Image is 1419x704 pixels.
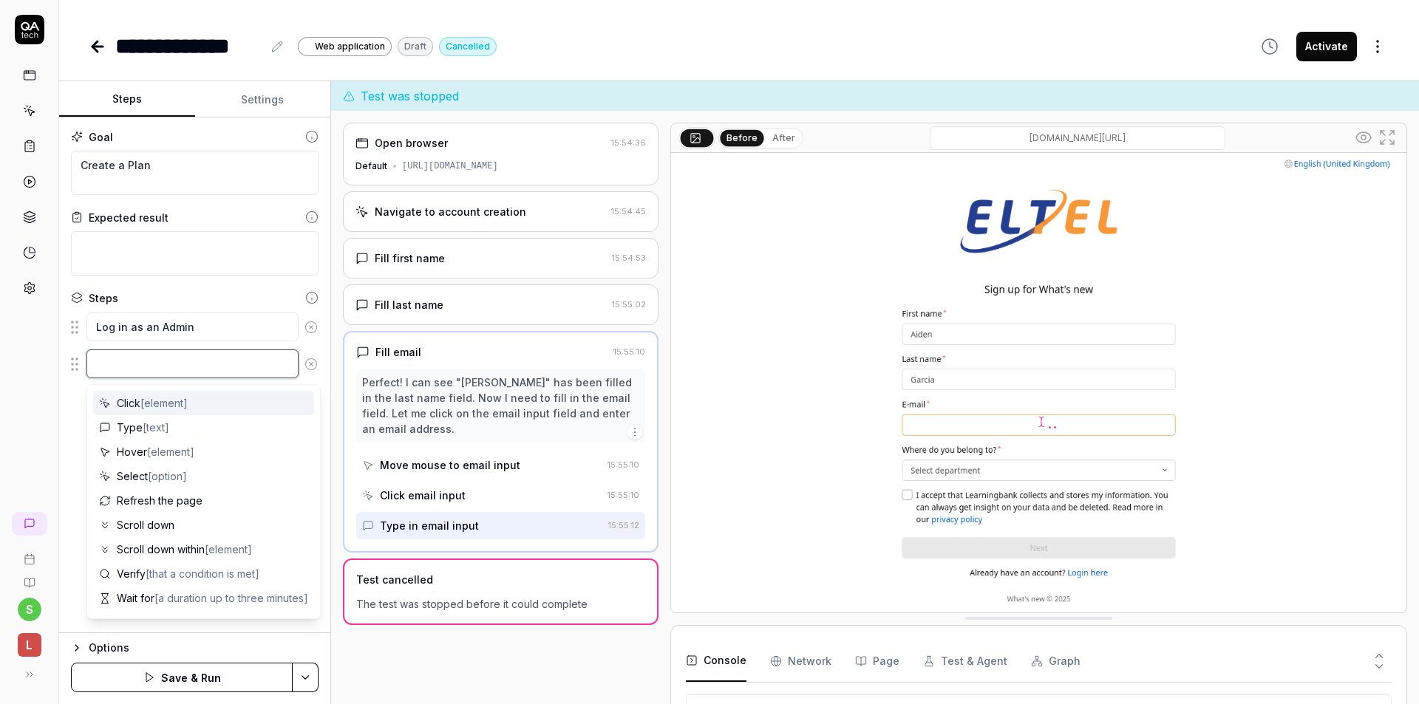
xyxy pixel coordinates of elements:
span: Scroll down [117,517,174,533]
span: Select [117,468,187,484]
div: Open browser [375,135,448,151]
span: Type [117,420,169,435]
div: Suggestions [93,391,314,612]
button: View version history [1252,32,1287,61]
div: Fill first name [375,250,445,266]
button: L [6,621,52,660]
span: [option] [148,470,187,482]
span: Web application [315,40,385,53]
span: [a duration up to three minutes] [154,592,308,604]
div: Steps [89,290,118,306]
span: [that a condition is met] [146,567,259,580]
button: Network [770,640,831,682]
button: Steps [59,82,195,117]
time: 15:54:36 [611,137,646,148]
span: [element] [140,397,188,409]
div: Goal [89,129,113,145]
span: Refresh the page [117,493,203,508]
div: Fill last name [375,297,443,312]
span: [element] [205,543,252,556]
img: Screenshot [671,153,1406,612]
div: Type in email input [380,518,479,533]
button: Options [71,639,319,657]
button: Save & Run [71,663,293,692]
div: Expected result [89,210,169,225]
span: Wait for [117,590,308,606]
button: Show all interative elements [1352,126,1375,149]
div: Suggestions [71,312,319,343]
div: [URL][DOMAIN_NAME] [402,160,498,173]
span: [text] [143,421,169,434]
div: Cancelled [439,37,497,56]
button: Page [855,640,899,682]
span: L [18,633,41,657]
a: Web application [298,36,392,56]
div: Fill email [375,344,421,360]
time: 15:54:45 [611,206,646,216]
div: Draft [398,37,433,56]
div: Test cancelled [356,572,433,587]
button: Before [721,129,764,146]
button: Click email input15:55:10 [356,482,645,509]
button: Type in email input15:55:12 [356,512,645,539]
div: Perfect! I can see "[PERSON_NAME]" has been filled in the last name field. Now I need to fill in ... [362,375,639,437]
span: Scroll down within [117,541,252,557]
a: New conversation [12,512,47,536]
span: Click [117,395,188,411]
button: Test & Agent [923,640,1007,682]
button: Remove step [299,349,324,379]
span: Hover [117,444,194,459]
div: Navigate to account creation [375,204,526,219]
div: The test was stopped before it could complete [356,596,645,612]
span: Test was stopped [361,87,459,105]
div: Default [355,160,387,173]
button: Console [686,640,746,682]
div: Options [89,639,319,657]
time: 15:55:02 [612,299,646,310]
button: Remove step [299,312,324,342]
div: Click email input [380,488,466,503]
button: Open in full screen [1375,126,1399,149]
time: 15:54:53 [612,253,646,263]
a: Book a call with us [6,541,52,565]
time: 15:55:12 [608,520,639,530]
span: [element] [147,445,194,458]
button: After [766,130,801,146]
time: 15:55:10 [608,459,639,470]
button: Activate [1296,32,1357,61]
time: 15:55:10 [613,346,645,357]
span: Verify [117,566,259,581]
button: s [18,598,41,621]
div: Move mouse to email input [380,457,520,473]
button: Move mouse to email input15:55:10 [356,451,645,479]
button: Settings [195,82,331,117]
time: 15:55:10 [608,490,639,500]
button: Graph [1031,640,1081,682]
a: Documentation [6,565,52,589]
